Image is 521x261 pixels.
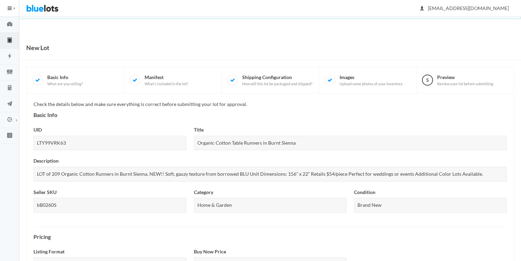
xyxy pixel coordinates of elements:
[194,198,347,213] div: Home & Garden
[354,198,507,213] div: Brand New
[33,188,57,196] label: Seller SKU
[419,6,425,12] ion-icon: person
[340,81,403,86] span: Upload some photos of your inventory
[242,81,312,86] span: How will this lot be packaged and shipped?
[33,167,507,182] div: LOT of 209 Organic Cotton Runners in Burnt Sienna. NEW!! Soft, gauzy texture from borrowed BLU Un...
[437,74,493,86] span: Preview
[33,136,186,151] div: LTY99VRK63
[33,157,59,165] label: Description
[194,248,226,256] label: Buy Now Price
[242,74,312,86] span: Shipping Configuration
[47,74,83,86] span: Basic Info
[145,74,188,86] span: Manifest
[340,74,403,86] span: Images
[33,234,507,240] h4: Pricing
[420,5,509,11] span: [EMAIL_ADDRESS][DOMAIN_NAME]
[354,188,375,196] label: Condition
[26,42,49,53] h1: New Lot
[47,81,83,86] span: What are you selling?
[145,81,188,86] span: What's included in the lot?
[437,81,493,86] span: Review your lot before submitting
[194,126,204,134] label: Title
[33,100,507,108] p: Check the details below and make sure everything is correct before submitting your lot for approval.
[33,126,42,134] label: UID
[33,112,507,118] h4: Basic Info
[194,136,507,151] div: Organic Cotton Table Runners in Burnt Sienna
[33,198,186,213] div: bB0260S
[33,248,65,256] label: Listing Format
[194,188,213,196] label: Category
[422,75,433,86] span: 5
